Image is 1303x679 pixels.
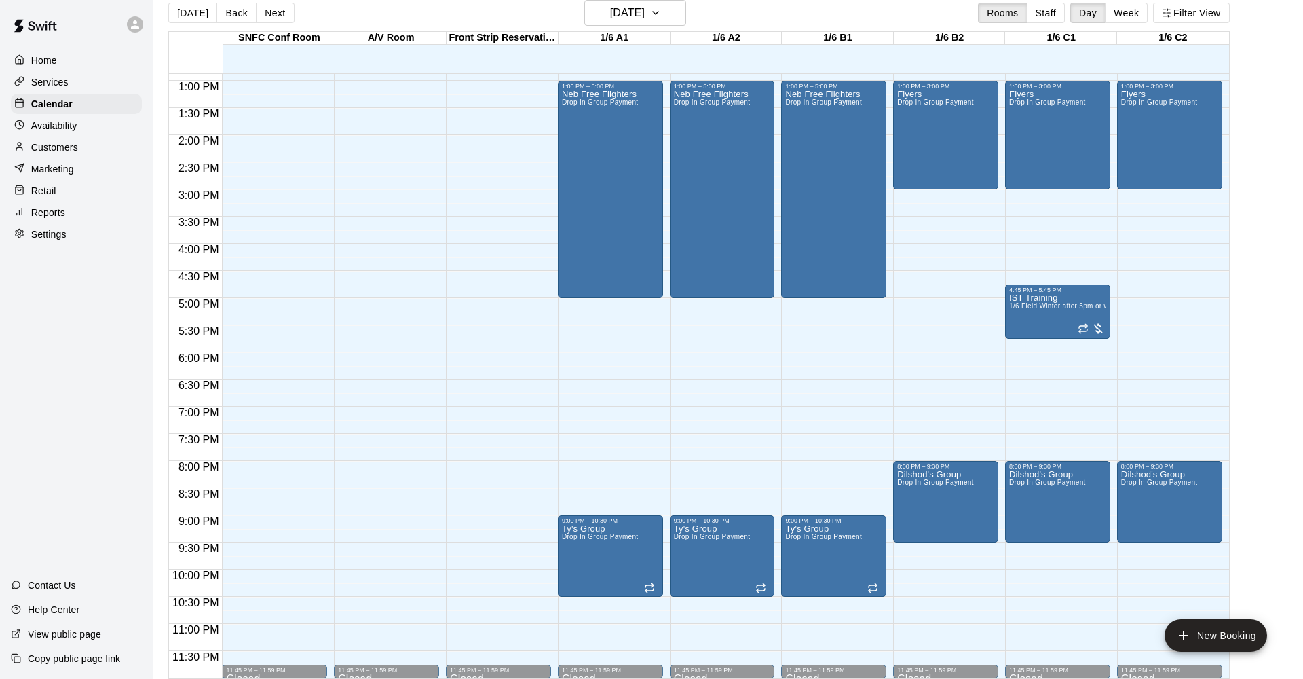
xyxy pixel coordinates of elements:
[1117,81,1222,189] div: 1:00 PM – 3:00 PM: Flyers
[1005,32,1117,45] div: 1/6 C1
[338,667,435,674] div: 11:45 PM – 11:59 PM
[674,517,771,524] div: 9:00 PM – 10:30 PM
[169,597,222,608] span: 10:30 PM
[1027,3,1065,23] button: Staff
[781,515,886,597] div: 9:00 PM – 10:30 PM: Ty's Group
[175,461,223,473] span: 8:00 PM
[1009,302,1243,310] span: 1/6 Field Winter after 5pm or weekends SNFC or [GEOGRAPHIC_DATA]
[785,83,882,90] div: 1:00 PM – 5:00 PM
[558,515,663,597] div: 9:00 PM – 10:30 PM: Ty's Group
[31,97,73,111] p: Calendar
[558,665,663,678] div: 11:45 PM – 11:59 PM: Closed
[897,83,994,90] div: 1:00 PM – 3:00 PM
[175,162,223,174] span: 2:30 PM
[1005,81,1110,189] div: 1:00 PM – 3:00 PM: Flyers
[1005,461,1110,543] div: 8:00 PM – 9:30 PM: Dilshod's Group
[222,665,327,678] div: 11:45 PM – 11:59 PM: Closed
[11,202,142,223] div: Reports
[175,244,223,255] span: 4:00 PM
[175,135,223,147] span: 2:00 PM
[175,81,223,92] span: 1:00 PM
[11,224,142,244] div: Settings
[674,533,751,540] span: Drop In Group Payment
[785,98,862,106] span: Drop In Group Payment
[446,665,551,678] div: 11:45 PM – 11:59 PM: Closed
[897,98,974,106] span: Drop In Group Payment
[1117,665,1222,678] div: 11:45 PM – 11:59 PM: Closed
[1121,98,1198,106] span: Drop In Group Payment
[31,184,56,198] p: Retail
[562,98,639,106] span: Drop In Group Payment
[169,651,222,663] span: 11:30 PM
[169,570,222,581] span: 10:00 PM
[175,189,223,201] span: 3:00 PM
[893,81,998,189] div: 1:00 PM – 3:00 PM: Flyers
[1121,463,1218,470] div: 8:00 PM – 9:30 PM
[223,32,335,45] div: SNFC Conf Room
[1117,461,1222,543] div: 8:00 PM – 9:30 PM: Dilshod's Group
[334,665,439,678] div: 11:45 PM – 11:59 PM: Closed
[785,517,882,524] div: 9:00 PM – 10:30 PM
[562,517,659,524] div: 9:00 PM – 10:30 PM
[978,3,1027,23] button: Rooms
[447,32,559,45] div: Front Strip Reservation
[175,352,223,364] span: 6:00 PM
[1009,479,1086,486] span: Drop In Group Payment
[782,32,894,45] div: 1/6 B1
[785,533,862,540] span: Drop In Group Payment
[31,119,77,132] p: Availability
[11,159,142,179] div: Marketing
[894,32,1006,45] div: 1/6 B2
[11,115,142,136] a: Availability
[175,325,223,337] span: 5:30 PM
[1165,619,1267,652] button: add
[559,32,671,45] div: 1/6 A1
[1153,3,1229,23] button: Filter View
[893,665,998,678] div: 11:45 PM – 11:59 PM: Closed
[610,3,645,22] h6: [DATE]
[175,543,223,554] span: 9:30 PM
[1009,463,1106,470] div: 8:00 PM – 9:30 PM
[671,32,782,45] div: 1/6 A2
[674,98,751,106] span: Drop In Group Payment
[670,665,775,678] div: 11:45 PM – 11:59 PM: Closed
[226,667,323,674] div: 11:45 PM – 11:59 PM
[168,3,217,23] button: [DATE]
[175,407,223,418] span: 7:00 PM
[31,162,74,176] p: Marketing
[31,227,67,241] p: Settings
[1121,83,1218,90] div: 1:00 PM – 3:00 PM
[31,141,78,154] p: Customers
[1121,667,1218,674] div: 11:45 PM – 11:59 PM
[1005,285,1110,339] div: 4:45 PM – 5:45 PM: IST Training
[11,72,142,92] a: Services
[897,667,994,674] div: 11:45 PM – 11:59 PM
[28,627,101,641] p: View public page
[1105,3,1148,23] button: Week
[335,32,447,45] div: A/V Room
[674,667,771,674] div: 11:45 PM – 11:59 PM
[216,3,257,23] button: Back
[11,137,142,158] a: Customers
[670,515,775,597] div: 9:00 PM – 10:30 PM: Ty's Group
[31,54,57,67] p: Home
[11,94,142,114] a: Calendar
[897,463,994,470] div: 8:00 PM – 9:30 PM
[28,579,76,592] p: Contact Us
[175,271,223,282] span: 4:30 PM
[1078,323,1089,334] span: Recurring event
[11,181,142,201] div: Retail
[169,624,222,636] span: 11:00 PM
[558,81,663,298] div: 1:00 PM – 5:00 PM: Neb Free Flighters
[31,206,65,219] p: Reports
[175,217,223,228] span: 3:30 PM
[1009,287,1106,293] div: 4:45 PM – 5:45 PM
[11,50,142,71] a: Home
[175,488,223,500] span: 8:30 PM
[781,81,886,298] div: 1:00 PM – 5:00 PM: Neb Free Flighters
